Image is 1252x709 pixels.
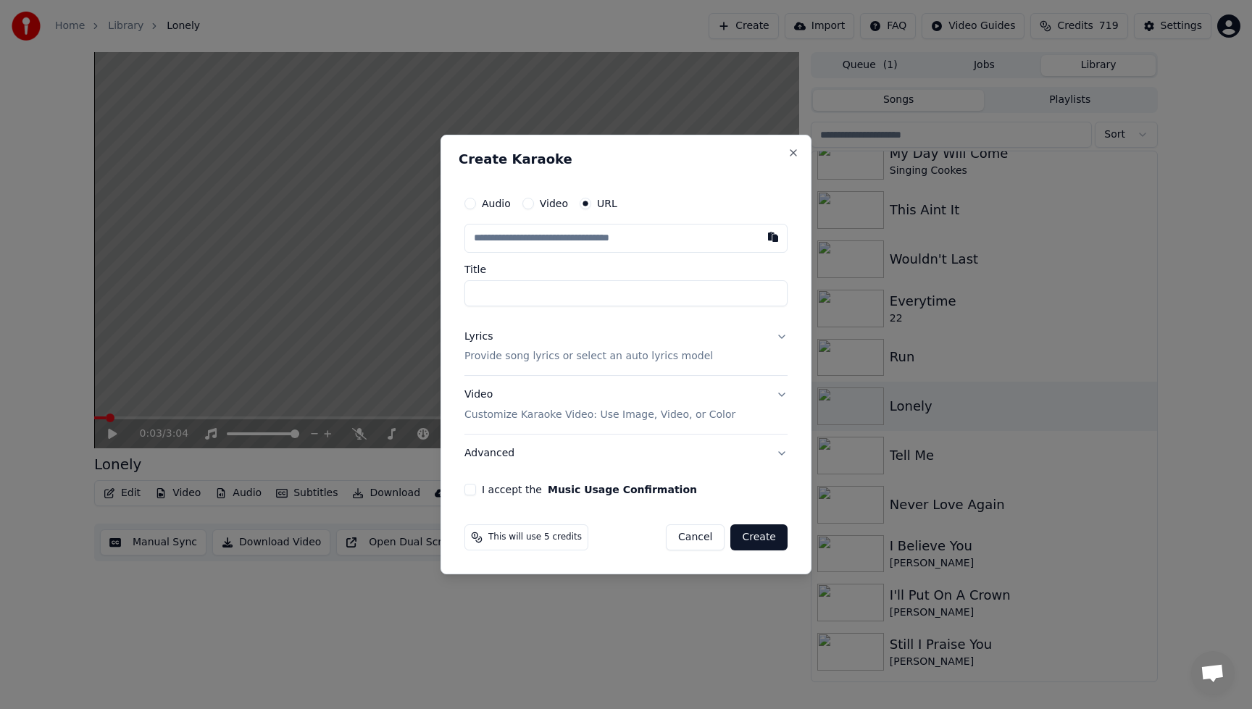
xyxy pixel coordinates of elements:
button: Advanced [464,435,788,472]
label: Audio [482,198,511,209]
button: Create [730,524,788,550]
span: This will use 5 credits [488,532,582,543]
p: Provide song lyrics or select an auto lyrics model [464,350,713,364]
label: Title [464,264,788,274]
h2: Create Karaoke [459,153,793,166]
button: LyricsProvide song lyrics or select an auto lyrics model [464,318,788,376]
label: URL [597,198,617,209]
label: I accept the [482,484,697,495]
div: Lyrics [464,330,493,344]
button: I accept the [548,484,697,495]
label: Video [540,198,568,209]
button: Cancel [666,524,725,550]
button: VideoCustomize Karaoke Video: Use Image, Video, or Color [464,377,788,435]
p: Customize Karaoke Video: Use Image, Video, or Color [464,408,735,422]
div: Video [464,388,735,423]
